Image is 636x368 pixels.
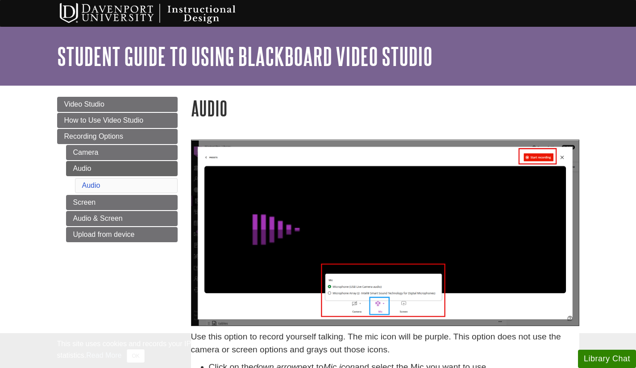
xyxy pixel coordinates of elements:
a: Audio & Screen [66,211,178,226]
button: Close [127,349,144,363]
span: Video Studio [64,100,104,108]
a: Screen [66,195,178,210]
h1: Audio [191,97,579,120]
button: Library Chat [578,350,636,368]
a: Audio [66,161,178,176]
div: Guide Page Menu [57,97,178,242]
a: Camera [66,145,178,160]
a: Recording Options [57,129,178,144]
a: Upload from device [66,227,178,242]
span: How to Use Video Studio [64,116,144,124]
a: Audio [82,182,100,189]
div: This site uses cookies and records your IP address for usage statistics. Additionally, we use Goo... [57,339,579,363]
a: Video Studio [57,97,178,112]
p: Use this option to record yourself talking. The mic icon will be purple. This option does not use... [191,331,579,356]
span: Recording Options [64,132,124,140]
img: Davenport University Instructional Design [53,2,267,25]
a: How to Use Video Studio [57,113,178,128]
a: Student Guide to Using Blackboard Video Studio [57,42,432,70]
img: audio [191,140,579,326]
a: Read More [86,351,121,359]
